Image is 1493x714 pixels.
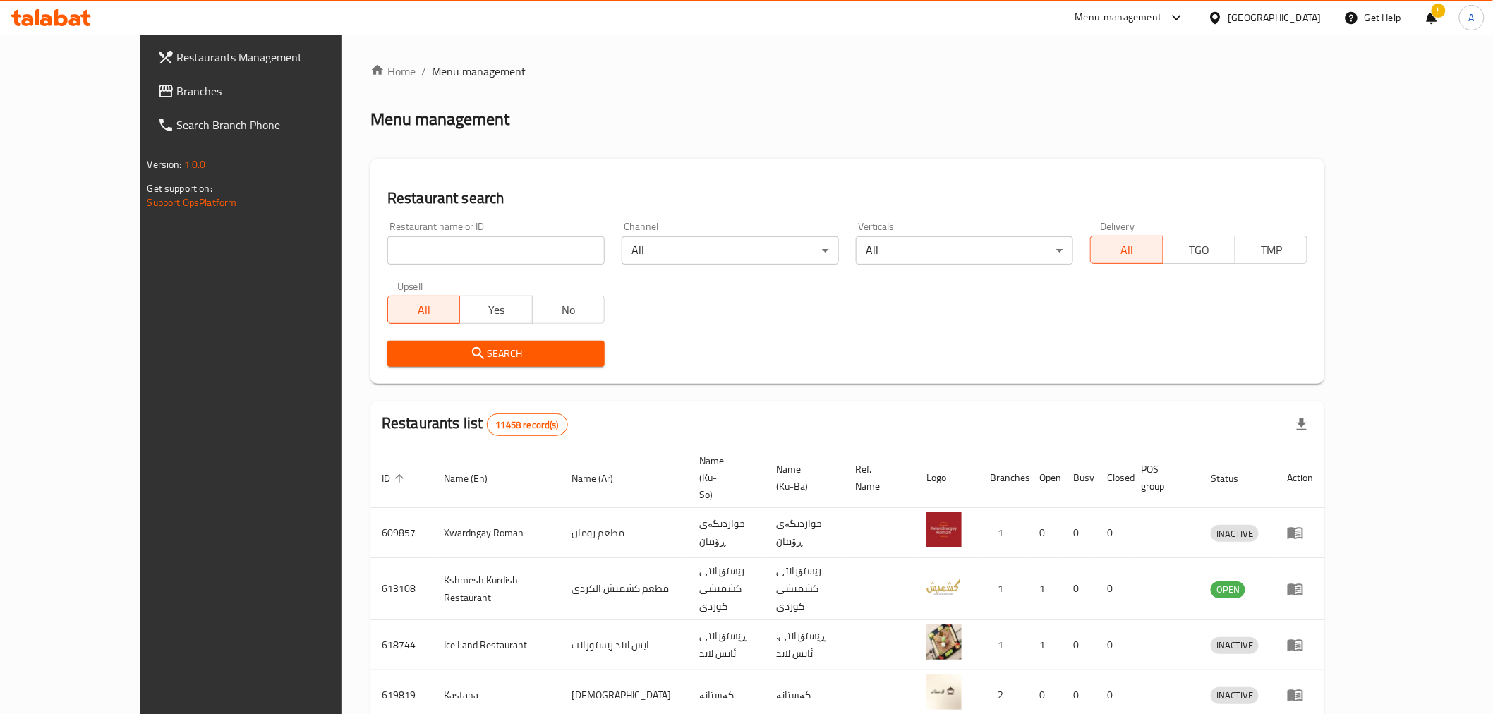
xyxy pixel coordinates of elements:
[459,296,532,324] button: Yes
[1062,558,1096,620] td: 0
[1028,508,1062,558] td: 0
[1028,558,1062,620] td: 1
[560,558,688,620] td: مطعم كشميش الكردي
[1276,448,1324,508] th: Action
[177,116,378,133] span: Search Branch Phone
[1163,236,1235,264] button: TGO
[1096,558,1130,620] td: 0
[1241,240,1302,260] span: TMP
[399,345,593,363] span: Search
[688,508,765,558] td: خواردنگەی ڕۆمان
[146,74,389,108] a: Branches
[1211,526,1259,542] span: INACTIVE
[488,418,567,432] span: 11458 record(s)
[560,508,688,558] td: مطعم رومان
[177,83,378,99] span: Branches
[1062,448,1096,508] th: Busy
[1090,236,1163,264] button: All
[765,508,844,558] td: خواردنگەی ڕۆمان
[1469,10,1475,25] span: A
[765,558,844,620] td: رێستۆرانتی کشمیشى كوردى
[688,620,765,670] td: ڕێستۆرانتی ئایس لاند
[1235,236,1307,264] button: TMP
[487,413,568,436] div: Total records count
[538,300,599,320] span: No
[177,49,378,66] span: Restaurants Management
[1100,222,1135,231] label: Delivery
[433,558,560,620] td: Kshmesh Kurdish Restaurant
[1211,637,1259,653] span: INACTIVE
[1075,9,1162,26] div: Menu-management
[1062,620,1096,670] td: 0
[1287,686,1313,703] div: Menu
[1096,508,1130,558] td: 0
[370,558,433,620] td: 613108
[776,461,827,495] span: Name (Ku-Ba)
[387,296,460,324] button: All
[1062,508,1096,558] td: 0
[1287,581,1313,598] div: Menu
[387,236,605,265] input: Search for restaurant name or ID..
[146,40,389,74] a: Restaurants Management
[1096,448,1130,508] th: Closed
[1096,240,1157,260] span: All
[1211,687,1259,704] div: INACTIVE
[622,236,839,265] div: All
[1096,620,1130,670] td: 0
[444,470,506,487] span: Name (En)
[382,413,568,436] h2: Restaurants list
[432,63,526,80] span: Menu management
[387,188,1307,209] h2: Restaurant search
[387,341,605,367] button: Search
[421,63,426,80] li: /
[1211,637,1259,654] div: INACTIVE
[979,448,1028,508] th: Branches
[926,512,962,547] img: Xwardngay Roman
[560,620,688,670] td: ايس لاند ريستورانت
[1285,408,1319,442] div: Export file
[1141,461,1183,495] span: POS group
[397,282,423,291] label: Upsell
[1169,240,1230,260] span: TGO
[1211,687,1259,703] span: INACTIVE
[370,63,416,80] a: Home
[979,620,1028,670] td: 1
[1287,524,1313,541] div: Menu
[370,508,433,558] td: 609857
[765,620,844,670] td: .ڕێستۆرانتی ئایس لاند
[1028,448,1062,508] th: Open
[370,108,509,131] h2: Menu management
[147,179,212,198] span: Get support on:
[926,674,962,710] img: Kastana
[147,155,182,174] span: Version:
[370,620,433,670] td: 618744
[1287,636,1313,653] div: Menu
[394,300,454,320] span: All
[915,448,979,508] th: Logo
[855,461,898,495] span: Ref. Name
[979,508,1028,558] td: 1
[466,300,526,320] span: Yes
[1211,581,1245,598] span: OPEN
[147,193,237,212] a: Support.OpsPlatform
[699,452,748,503] span: Name (Ku-So)
[1211,525,1259,542] div: INACTIVE
[926,569,962,604] img: Kshmesh Kurdish Restaurant
[926,624,962,660] img: Ice Land Restaurant
[382,470,409,487] span: ID
[1228,10,1322,25] div: [GEOGRAPHIC_DATA]
[979,558,1028,620] td: 1
[1211,581,1245,598] div: OPEN
[532,296,605,324] button: No
[184,155,206,174] span: 1.0.0
[1028,620,1062,670] td: 1
[1211,470,1257,487] span: Status
[433,508,560,558] td: Xwardngay Roman
[370,63,1324,80] nav: breadcrumb
[572,470,631,487] span: Name (Ar)
[146,108,389,142] a: Search Branch Phone
[856,236,1073,265] div: All
[433,620,560,670] td: Ice Land Restaurant
[688,558,765,620] td: رێستۆرانتی کشمیشى كوردى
